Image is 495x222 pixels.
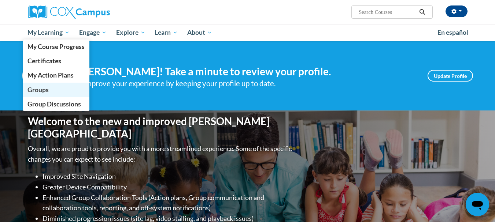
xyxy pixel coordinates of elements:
li: Greater Device Compatibility [43,182,293,192]
span: Groups [27,86,49,94]
a: My Course Progress [23,39,90,54]
li: Enhanced Group Collaboration Tools (Action plans, Group communication and collaboration tools, re... [43,192,293,214]
span: Engage [79,28,107,37]
h4: Hi [PERSON_NAME]! Take a minute to review your profile. [66,65,417,78]
span: Certificates [27,57,61,65]
a: Certificates [23,54,90,68]
a: My Action Plans [23,68,90,82]
a: My Learning [23,24,75,41]
a: En español [433,25,473,40]
button: Search [417,8,428,16]
div: Main menu [17,24,479,41]
input: Search Courses [358,8,417,16]
div: Help improve your experience by keeping your profile up to date. [66,78,417,90]
img: Profile Image [22,59,55,92]
p: Overall, we are proud to provide you with a more streamlined experience. Some of the specific cha... [28,143,293,165]
a: About [182,24,217,41]
li: Improved Site Navigation [43,171,293,182]
a: Groups [23,83,90,97]
img: Cox Campus [28,5,110,19]
span: Explore [116,28,145,37]
iframe: Button to launch messaging window [466,193,489,216]
span: My Course Progress [27,43,85,50]
a: Explore [111,24,150,41]
h1: Welcome to the new and improved [PERSON_NAME][GEOGRAPHIC_DATA] [28,115,293,140]
span: My Action Plans [27,71,74,79]
span: Learn [155,28,178,37]
span: My Learning [27,28,70,37]
a: Update Profile [428,70,473,82]
a: Cox Campus [28,5,167,19]
button: Account Settings [446,5,468,17]
span: Group Discussions [27,100,81,108]
a: Learn [150,24,182,41]
a: Engage [74,24,111,41]
span: About [187,28,212,37]
a: Group Discussions [23,97,90,111]
span: En español [437,29,468,36]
